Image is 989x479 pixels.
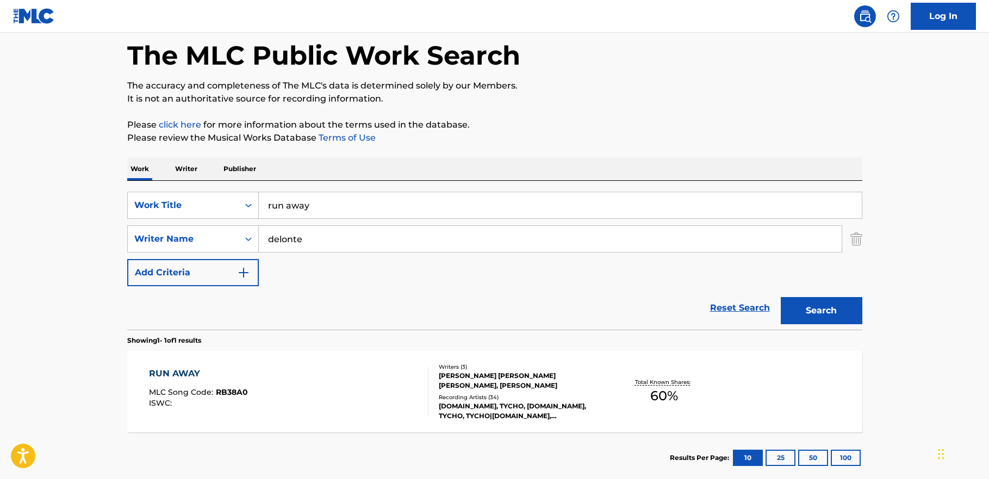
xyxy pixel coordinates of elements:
[127,118,862,131] p: Please for more information about the terms used in the database.
[237,266,250,279] img: 9d2ae6d4665cec9f34b9.svg
[850,225,862,253] img: Delete Criterion
[220,157,259,180] p: Publisher
[13,8,55,24] img: MLC Logo
[127,351,862,432] a: RUN AWAYMLC Song Code:RB38A0ISWC:Writers (3)[PERSON_NAME] [PERSON_NAME] [PERSON_NAME], [PERSON_NA...
[733,450,763,466] button: 10
[635,378,693,386] p: Total Known Shares:
[134,199,232,212] div: Work Title
[127,336,201,345] p: Showing 1 - 1 of 1 results
[938,438,944,470] div: Drag
[859,10,872,23] img: search
[439,401,603,421] div: [DOMAIN_NAME], TYCHO, [DOMAIN_NAME], TYCHO, TYCHO|[DOMAIN_NAME], [DOMAIN_NAME]|TYCHO, TYCHO,[DOMA...
[887,10,900,23] img: help
[134,232,232,245] div: Writer Name
[149,398,175,408] span: ISWC :
[216,387,248,397] span: RB38A0
[127,192,862,330] form: Search Form
[831,450,861,466] button: 100
[127,39,520,72] h1: The MLC Public Work Search
[127,157,152,180] p: Work
[935,427,989,479] iframe: Chat Widget
[172,157,201,180] p: Writer
[149,387,216,397] span: MLC Song Code :
[911,3,976,30] a: Log In
[798,450,828,466] button: 50
[439,371,603,390] div: [PERSON_NAME] [PERSON_NAME] [PERSON_NAME], [PERSON_NAME]
[149,367,248,380] div: RUN AWAY
[781,297,862,324] button: Search
[159,119,201,130] a: click here
[882,5,904,27] div: Help
[439,393,603,401] div: Recording Artists ( 34 )
[439,363,603,371] div: Writers ( 3 )
[670,453,732,463] p: Results Per Page:
[650,386,678,406] span: 60 %
[127,259,259,286] button: Add Criteria
[854,5,876,27] a: Public Search
[705,296,775,320] a: Reset Search
[127,79,862,92] p: The accuracy and completeness of The MLC's data is determined solely by our Members.
[766,450,795,466] button: 25
[127,92,862,105] p: It is not an authoritative source for recording information.
[316,133,376,143] a: Terms of Use
[127,131,862,144] p: Please review the Musical Works Database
